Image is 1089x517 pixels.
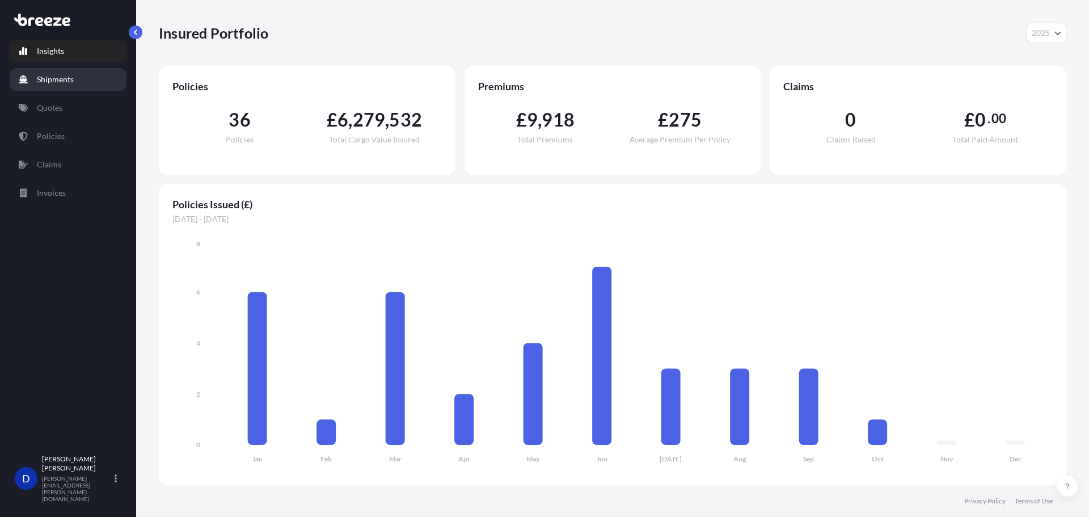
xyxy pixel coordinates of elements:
span: 918 [542,111,575,129]
span: 279 [353,111,386,129]
tspan: 2 [196,390,200,398]
a: Insights [10,40,126,62]
p: Insights [37,45,64,57]
a: Invoices [10,182,126,204]
p: Insured Portfolio [159,24,268,42]
span: , [385,111,389,129]
tspan: Sep [803,455,814,463]
tspan: Jan [252,455,263,463]
tspan: Mar [389,455,402,463]
span: 532 [389,111,422,129]
span: . [987,114,990,123]
tspan: May [526,455,540,463]
tspan: 4 [196,339,200,347]
a: Terms of Use [1015,497,1053,506]
p: Claims [37,159,61,170]
span: Total Cargo Value Insured [329,136,420,144]
span: Premiums [478,79,748,93]
tspan: Nov [940,455,953,463]
p: Invoices [37,187,66,199]
span: 9 [527,111,538,129]
button: Year Selector [1027,23,1066,43]
a: Policies [10,125,126,148]
span: Total Paid Amount [952,136,1018,144]
p: Quotes [37,102,62,114]
tspan: Jun [597,455,607,463]
span: Claims Raised [826,136,876,144]
tspan: 6 [196,288,200,296]
span: Policies Issued (£) [172,197,1053,211]
a: Shipments [10,68,126,91]
span: £ [964,111,975,129]
span: 0 [845,111,856,129]
a: Claims [10,153,126,176]
span: D [22,473,30,484]
span: Policies [226,136,254,144]
span: Claims [783,79,1053,93]
tspan: 0 [196,440,200,449]
span: , [348,111,352,129]
tspan: [DATE] [660,455,682,463]
p: Shipments [37,74,74,85]
p: [PERSON_NAME][EMAIL_ADDRESS][PERSON_NAME][DOMAIN_NAME] [42,475,112,502]
span: 00 [991,114,1006,123]
span: [DATE] - [DATE] [172,213,1053,225]
span: 6 [337,111,348,129]
span: £ [327,111,337,129]
span: 2025 [1032,27,1050,39]
span: Policies [172,79,442,93]
a: Quotes [10,96,126,119]
span: £ [658,111,669,129]
a: Privacy Policy [964,497,1006,506]
tspan: Oct [872,455,884,463]
span: Total Premiums [517,136,573,144]
tspan: Aug [733,455,746,463]
p: Policies [37,131,65,142]
span: , [538,111,542,129]
span: 0 [975,111,986,129]
span: £ [516,111,527,129]
tspan: Feb [320,455,332,463]
span: 36 [229,111,250,129]
tspan: 8 [196,239,200,248]
tspan: Apr [458,455,470,463]
span: 275 [669,111,702,129]
tspan: Dec [1010,455,1022,463]
p: [PERSON_NAME] [PERSON_NAME] [42,455,112,473]
span: Average Premium Per Policy [630,136,731,144]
